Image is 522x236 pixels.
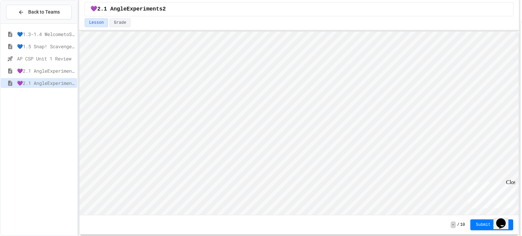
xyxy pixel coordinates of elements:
span: Back to Teams [28,8,60,16]
span: Submit Answer [476,222,508,228]
span: 10 [460,222,465,228]
span: 💜2.1 AngleExperiments2 [17,79,74,87]
span: 💜2.1 AngleExperiments1 [17,67,74,74]
span: / [457,222,459,228]
span: 💜2.1 AngleExperiments2 [90,5,166,13]
button: Grade [109,18,130,27]
iframe: To enrich screen reader interactions, please activate Accessibility in Grammarly extension settings [80,32,519,215]
button: Back to Teams [6,5,72,19]
iframe: chat widget [493,209,515,229]
span: 💙1.5 Snap! ScavengerHunt [17,43,74,50]
span: 💙1.3-1.4 WelcometoSnap! [17,31,74,38]
span: AP CSP Unit 1 Review [17,55,74,62]
div: Chat with us now!Close [3,3,47,43]
button: Submit Answer [470,219,513,230]
iframe: chat widget [466,179,515,208]
button: Lesson [85,18,108,27]
span: - [451,221,456,228]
